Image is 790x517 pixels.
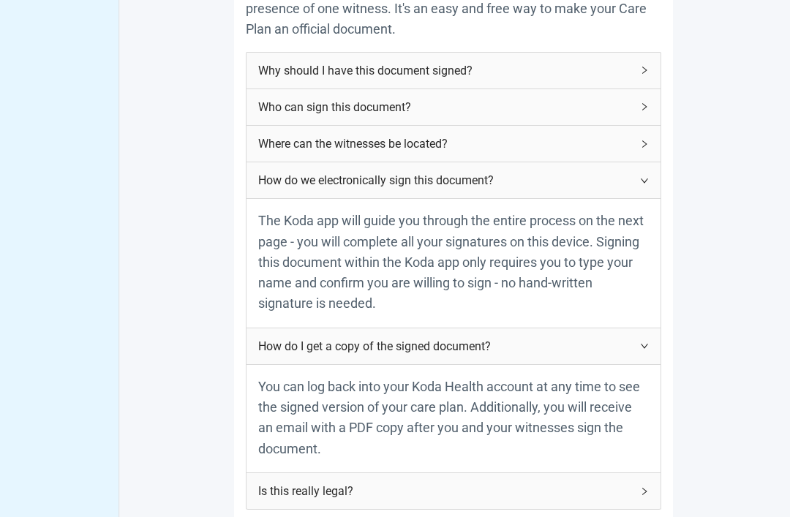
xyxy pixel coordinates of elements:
span: right [640,487,649,496]
span: Where can the witnesses be located? [258,135,631,153]
div: Is this really legal? [247,473,661,509]
span: Why should I have this document signed? [258,61,631,80]
span: right [640,102,649,111]
span: Who can sign this document? [258,98,631,116]
span: Is this really legal? [258,482,631,500]
span: right [640,140,649,148]
span: How do we electronically sign this document? [258,171,631,189]
span: right [640,341,649,350]
span: How do I get a copy of the signed document? [258,337,631,355]
div: How do we electronically sign this document? [247,162,661,198]
span: right [640,66,649,75]
div: How do I get a copy of the signed document? [247,328,661,364]
div: Why should I have this document signed? [247,53,661,88]
p: The Koda app will guide you through the entire process on the next page - you will complete all y... [258,211,649,314]
div: Where can the witnesses be located? [247,126,661,162]
span: right [640,176,649,185]
div: Who can sign this document? [247,89,661,125]
p: You can log back into your Koda Health account at any time to see the signed version of your care... [258,377,649,459]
